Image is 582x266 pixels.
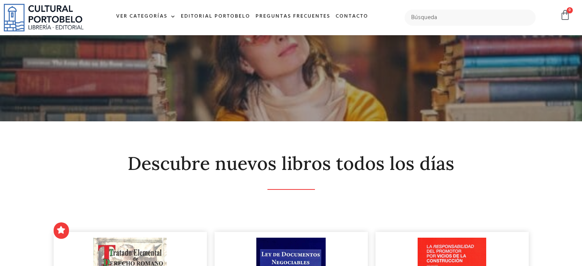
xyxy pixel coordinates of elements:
[405,10,536,26] input: Búsqueda
[333,8,371,25] a: Contacto
[567,7,573,13] span: 0
[560,10,571,21] a: 0
[253,8,333,25] a: Preguntas frecuentes
[178,8,253,25] a: Editorial Portobelo
[54,153,529,174] h2: Descubre nuevos libros todos los días
[113,8,178,25] a: Ver Categorías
